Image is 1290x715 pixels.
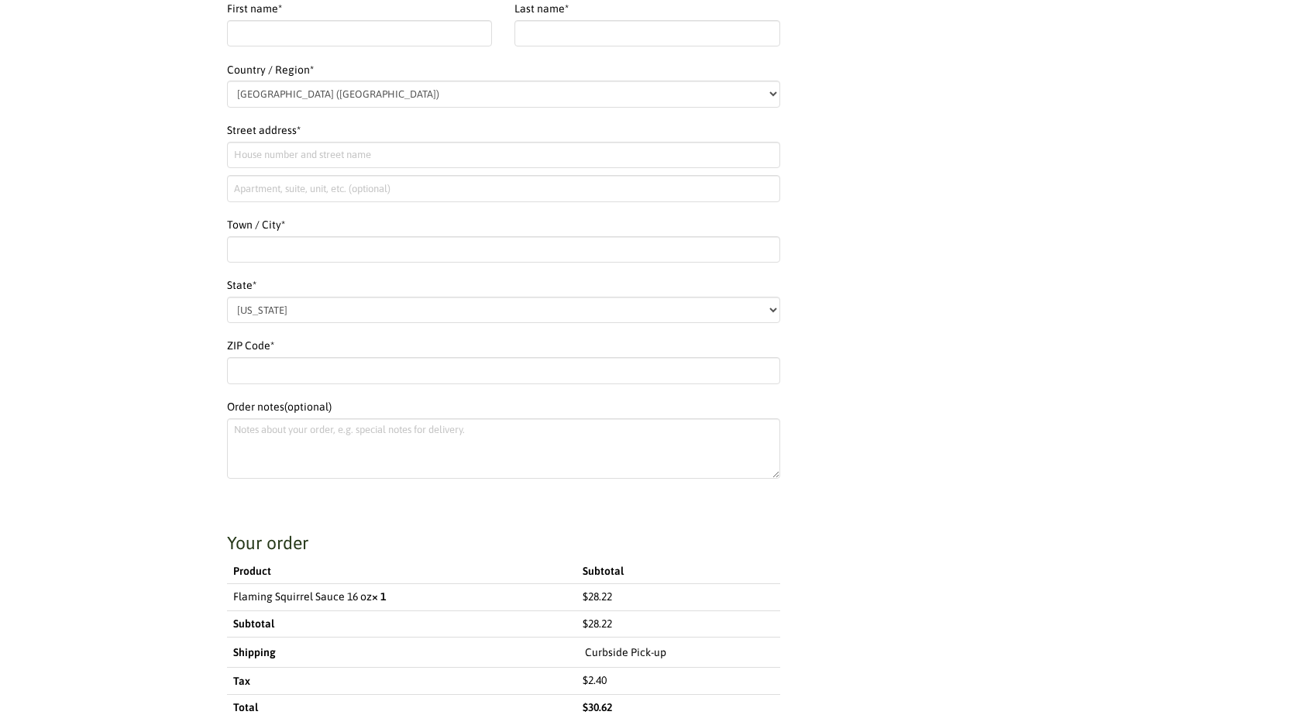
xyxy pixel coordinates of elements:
[583,674,588,686] span: $
[227,584,576,611] td: Flaming Squirrel Sauce 16 oz
[583,590,612,603] bdi: 28.22
[227,398,780,417] label: Order notes
[583,701,612,713] bdi: 30.62
[227,337,780,356] label: ZIP Code
[227,175,780,201] input: Apartment, suite, unit, etc. (optional)
[576,559,779,584] th: Subtotal
[585,644,666,662] label: Curbside Pick-up
[583,590,588,603] span: $
[227,142,780,168] input: House number and street name
[227,532,780,555] h3: Your order
[227,610,576,638] th: Subtotal
[227,559,576,584] th: Product
[583,617,588,630] span: $
[583,674,607,686] span: 2.40
[372,590,386,603] strong: × 1
[284,400,332,413] span: (optional)
[583,701,588,713] span: $
[227,122,780,140] label: Street address
[583,617,612,630] bdi: 28.22
[227,216,780,235] label: Town / City
[227,668,576,695] th: Tax
[227,638,576,668] th: Shipping
[227,277,780,295] label: State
